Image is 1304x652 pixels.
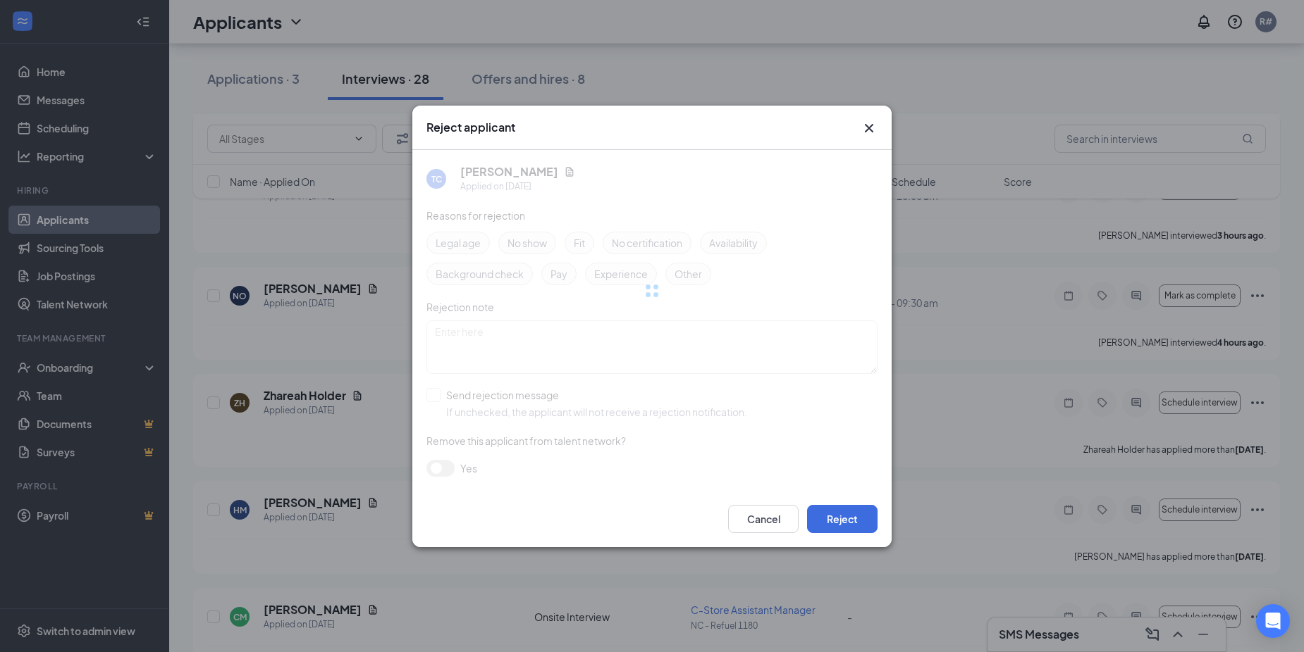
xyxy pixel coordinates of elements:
[426,120,515,135] h3: Reject applicant
[807,505,878,533] button: Reject
[861,120,878,137] svg: Cross
[1256,604,1290,638] div: Open Intercom Messenger
[861,120,878,137] button: Close
[728,505,799,533] button: Cancel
